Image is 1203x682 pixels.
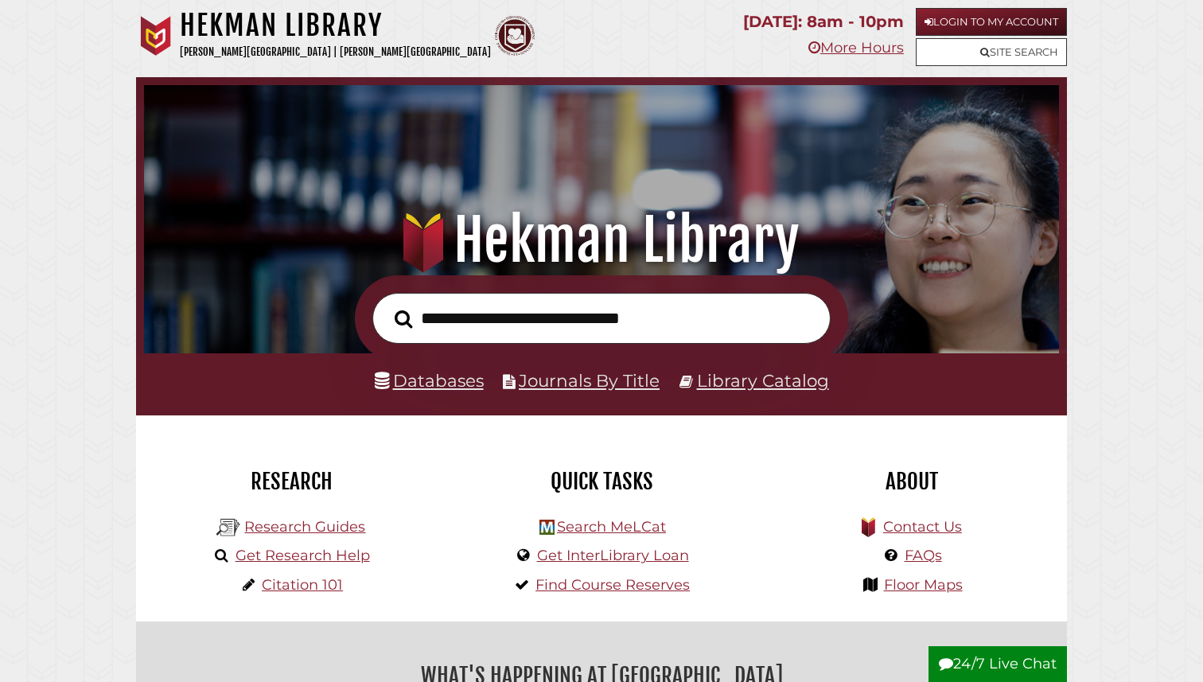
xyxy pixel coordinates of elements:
[244,518,365,536] a: Research Guides
[162,205,1041,275] h1: Hekman Library
[808,39,904,57] a: More Hours
[537,547,689,564] a: Get InterLibrary Loan
[216,516,240,540] img: Hekman Library Logo
[136,16,176,56] img: Calvin University
[395,309,412,328] i: Search
[905,547,942,564] a: FAQs
[539,520,555,535] img: Hekman Library Logo
[495,16,535,56] img: Calvin Theological Seminary
[535,576,690,594] a: Find Course Reserves
[180,8,491,43] h1: Hekman Library
[458,468,745,495] h2: Quick Tasks
[375,370,484,391] a: Databases
[769,468,1055,495] h2: About
[557,518,666,536] a: Search MeLCat
[387,306,420,333] button: Search
[262,576,343,594] a: Citation 101
[697,370,829,391] a: Library Catalog
[883,518,962,536] a: Contact Us
[916,38,1067,66] a: Site Search
[916,8,1067,36] a: Login to My Account
[148,468,434,495] h2: Research
[884,576,963,594] a: Floor Maps
[236,547,370,564] a: Get Research Help
[743,8,904,36] p: [DATE]: 8am - 10pm
[180,43,491,61] p: [PERSON_NAME][GEOGRAPHIC_DATA] | [PERSON_NAME][GEOGRAPHIC_DATA]
[519,370,660,391] a: Journals By Title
